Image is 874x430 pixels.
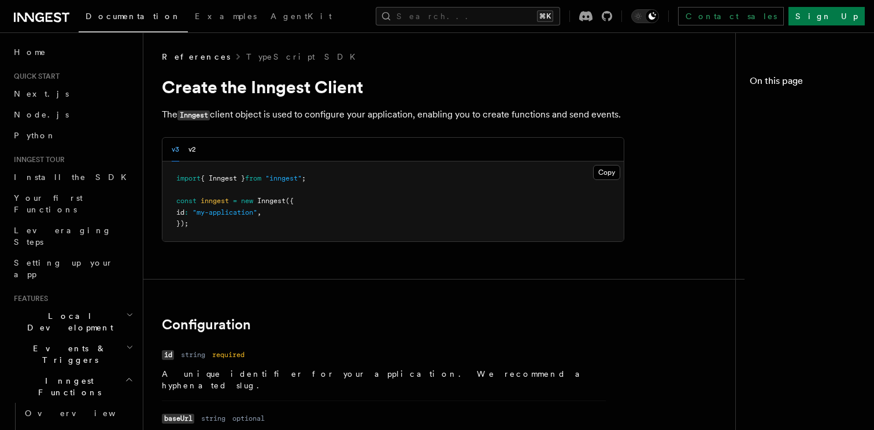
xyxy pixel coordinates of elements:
a: Sign Up [788,7,865,25]
span: Features [9,294,48,303]
span: Local Development [9,310,126,333]
a: Setting up your app [9,252,136,285]
p: The client object is used to configure your application, enabling you to create functions and sen... [162,106,624,123]
span: Install the SDK [14,172,134,182]
button: Events & Triggers [9,338,136,370]
button: v2 [188,138,196,161]
button: Toggle dark mode [631,9,659,23]
span: ({ [286,197,294,205]
span: Events & Triggers [9,343,126,366]
a: Python [9,125,136,146]
span: : [184,208,188,216]
a: Your first Functions [9,188,136,220]
button: Copy [593,165,620,180]
span: Setting up your app [14,258,113,279]
code: Inngest [177,111,210,120]
span: Your first Functions [14,193,83,214]
span: , [257,208,261,216]
button: Search...⌘K [376,7,560,25]
span: References [162,51,230,63]
a: Configuration [162,317,251,333]
span: "my-application" [192,208,257,216]
span: from [245,174,261,182]
a: TypeScript SDK [246,51,362,63]
span: id [176,208,184,216]
span: Quick start [9,72,60,81]
dd: optional [232,414,265,423]
a: Leveraging Steps [9,220,136,252]
span: }); [176,219,188,227]
span: Python [14,131,56,140]
span: { Inngest } [201,174,245,182]
h1: Create the Inngest Client [162,76,624,97]
a: Examples [188,3,264,31]
a: Node.js [9,104,136,125]
a: Home [9,42,136,63]
span: Overview [25,409,144,418]
a: Next.js [9,83,136,104]
dd: required [212,350,245,359]
span: Documentation [86,12,181,21]
h4: On this page [750,74,860,93]
dd: string [181,350,205,359]
span: Leveraging Steps [14,226,112,247]
button: Inngest Functions [9,370,136,403]
button: Local Development [9,306,136,338]
span: "inngest" [265,174,302,182]
span: Home [14,46,46,58]
span: AgentKit [271,12,332,21]
a: Overview [20,403,136,424]
a: Contact sales [678,7,784,25]
p: A unique identifier for your application. We recommend a hyphenated slug. [162,368,606,391]
button: v3 [172,138,179,161]
span: Next.js [14,89,69,98]
code: id [162,350,174,360]
dd: string [201,414,225,423]
span: = [233,197,237,205]
a: AgentKit [264,3,339,31]
a: Documentation [79,3,188,32]
span: Inngest Functions [9,375,125,398]
span: const [176,197,197,205]
code: baseUrl [162,414,194,424]
kbd: ⌘K [537,10,553,22]
span: import [176,174,201,182]
span: new [241,197,253,205]
span: Inngest [257,197,286,205]
span: inngest [201,197,229,205]
span: ; [302,174,306,182]
a: Install the SDK [9,167,136,188]
span: Examples [195,12,257,21]
span: Node.js [14,110,69,119]
span: Inngest tour [9,155,65,164]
